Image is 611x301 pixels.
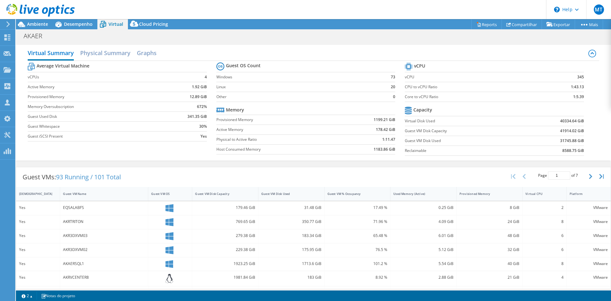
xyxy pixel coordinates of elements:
[195,204,255,211] div: 179.46 GiB
[393,94,395,100] b: 0
[19,232,57,239] div: Yes
[109,21,123,27] span: Virtual
[19,246,57,253] div: Yes
[28,74,164,80] label: vCPUs
[216,117,339,123] label: Provisioned Memory
[216,136,339,143] label: Physical to Active Ratio
[56,173,121,181] span: 93 Running / 101 Total
[393,274,453,281] div: 2.88 GiB
[261,204,321,211] div: 31.48 GiB
[17,292,37,300] a: 2
[327,218,388,225] div: 71.96 %
[393,232,453,239] div: 6.01 GiB
[200,133,207,140] b: Yes
[195,232,255,239] div: 279.38 GiB
[460,260,520,267] div: 40 GiB
[525,192,556,196] div: Virtual CPU
[139,21,168,27] span: Cloud Pricing
[195,260,255,267] div: 1923.25 GiB
[28,113,164,120] label: Guest Used Disk
[19,218,57,225] div: Yes
[405,138,522,144] label: Guest VM Disk Used
[570,274,608,281] div: VMware
[413,107,432,113] b: Capacity
[63,246,145,253] div: AKR3DXVM02
[216,84,379,90] label: Linux
[226,107,244,113] b: Memory
[393,204,453,211] div: 0.25 GiB
[63,274,145,281] div: AKRVCENTER8
[525,274,563,281] div: 4
[460,204,520,211] div: 8 GiB
[576,173,578,178] span: 7
[195,246,255,253] div: 229.38 GiB
[327,274,388,281] div: 8.92 %
[19,192,49,196] div: [DEMOGRAPHIC_DATA]
[542,19,575,29] a: Exportar
[28,123,164,130] label: Guest Whitespace
[28,133,164,140] label: Guest iSCSI Present
[21,32,52,39] h1: AKAER
[554,7,560,12] svg: \n
[393,218,453,225] div: 4.09 GiB
[205,74,207,80] b: 4
[261,192,314,196] div: Guest VM Disk Used
[570,218,608,225] div: VMware
[327,260,388,267] div: 101.2 %
[525,246,563,253] div: 6
[16,167,127,187] div: Guest VMs:
[192,84,207,90] b: 1.92 GiB
[393,246,453,253] div: 5.12 GiB
[525,260,563,267] div: 8
[460,274,520,281] div: 21 GiB
[261,246,321,253] div: 175.95 GiB
[570,232,608,239] div: VMware
[560,138,584,144] b: 31745.88 GiB
[391,84,395,90] b: 20
[37,63,89,69] b: Average Virtual Machine
[327,232,388,239] div: 65.48 %
[405,94,537,100] label: Core to vCPU Ratio
[405,128,522,134] label: Guest VM Disk Capacity
[525,232,563,239] div: 6
[393,260,453,267] div: 5.54 GiB
[216,126,339,133] label: Active Memory
[382,136,395,143] b: 1:11.47
[64,21,93,27] span: Desempenho
[414,63,425,69] b: vCPU
[560,128,584,134] b: 41914.02 GiB
[216,74,379,80] label: Windows
[562,147,584,154] b: 8588.75 GiB
[460,218,520,225] div: 24 GiB
[195,192,248,196] div: Guest VM Disk Capacity
[573,94,584,100] b: 1:5.39
[570,204,608,211] div: VMware
[28,84,164,90] label: Active Memory
[195,218,255,225] div: 769.65 GiB
[37,292,80,300] a: Notas do projeto
[538,171,578,180] span: Page of
[525,218,563,225] div: 8
[28,94,164,100] label: Provisioned Memory
[594,4,604,15] span: MT
[19,204,57,211] div: Yes
[405,84,537,90] label: CPU to vCPU Ratio
[151,192,181,196] div: Guest VM OS
[226,62,261,69] b: Guest OS Count
[187,113,207,120] b: 341.35 GiB
[460,246,520,253] div: 32 GiB
[190,94,207,100] b: 12.89 GiB
[63,204,145,211] div: EQSALABFS
[261,232,321,239] div: 183.34 GiB
[391,74,395,80] b: 73
[460,192,512,196] div: Provisioned Memory
[405,147,522,154] label: Reclaimable
[28,47,74,61] h2: Virtual Summary
[548,171,570,180] input: jump to page
[63,260,145,267] div: AKAERSQL1
[525,204,563,211] div: 2
[261,260,321,267] div: 1713.6 GiB
[560,118,584,124] b: 40334.64 GiB
[63,218,145,225] div: AKRTRITON
[405,74,537,80] label: vCPU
